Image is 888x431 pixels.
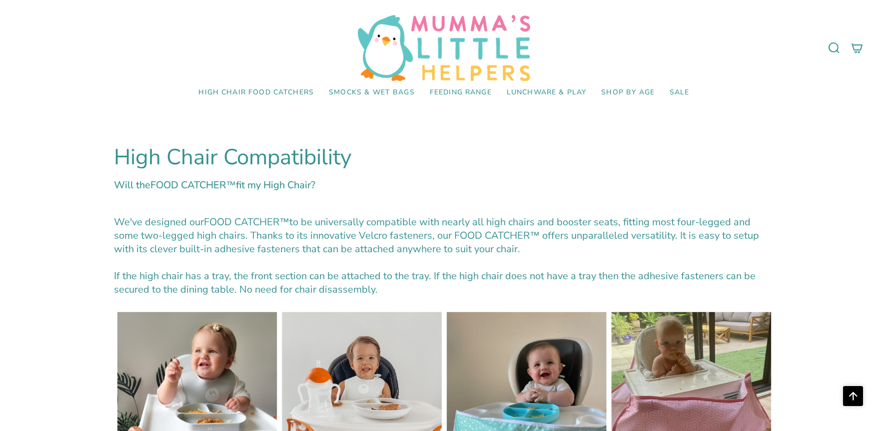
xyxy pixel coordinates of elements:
span: If the high chair has a tray, the front section can be attached to the tray. If the high chair do... [114,269,756,296]
div: We've designed our to be universally compatible with nearly all high chairs and booster seats, fi... [114,215,775,256]
strong: Will the fit my High Chair? [114,178,315,192]
span: FOOD CATCHER™ [150,178,236,192]
a: Feeding Range [422,81,499,104]
a: High Chair Food Catchers [191,81,321,104]
a: Shop by Age [594,81,662,104]
a: Lunchware & Play [499,81,594,104]
span: Lunchware & Play [507,88,586,97]
span: Shop by Age [601,88,655,97]
h2: High Chair Compatibility [114,144,775,170]
span: High Chair Food Catchers [198,88,314,97]
img: Mumma’s Little Helpers [358,15,530,81]
span: Feeding Range [430,88,492,97]
a: SALE [662,81,697,104]
button: Scroll to top [843,386,863,406]
span: SALE [670,88,690,97]
span: Smocks & Wet Bags [329,88,415,97]
span: FOOD CATCHER™ [204,215,289,229]
a: Smocks & Wet Bags [321,81,422,104]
